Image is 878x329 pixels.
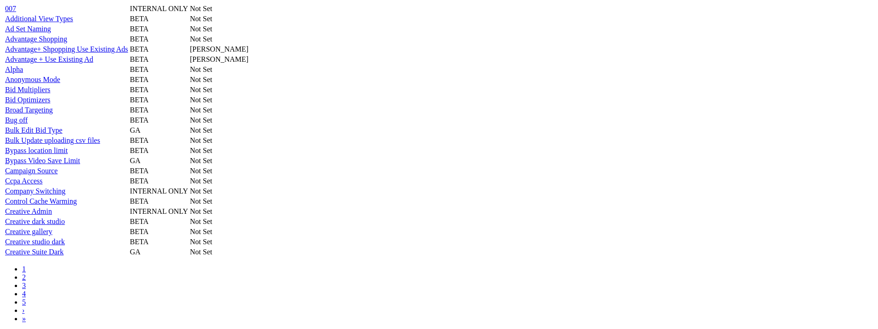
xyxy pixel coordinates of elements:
[189,165,249,174] td: Not Set
[130,94,149,102] span: BETA
[5,84,50,92] a: Bid Multipliers
[5,125,62,133] a: Bulk Edit Bid Type
[22,288,26,296] a: 4
[5,145,68,153] a: Bypass location limit
[189,226,249,235] td: Not Set
[189,3,249,12] td: Not Set
[5,247,64,254] a: Creative Suite Dark
[130,216,149,224] span: BETA
[130,105,149,112] span: BETA
[189,104,249,113] td: Not Set
[130,247,141,254] span: GA
[130,145,149,153] span: BETA
[189,155,249,164] td: Not Set
[189,84,249,93] td: Not Set
[130,186,188,194] span: INTERNAL ONLY
[189,94,249,103] td: Not Set
[5,3,16,11] a: 007
[130,84,149,92] span: BETA
[189,246,249,255] td: Not Set
[130,135,149,143] span: BETA
[189,53,249,63] td: [PERSON_NAME]
[130,125,141,133] span: GA
[189,216,249,225] td: Not Set
[189,33,249,42] td: Not Set
[5,23,51,31] a: Ad Set Naming
[5,54,93,62] a: Advantage + Use Existing Ad
[189,124,249,134] td: Not Set
[5,64,23,72] a: Alpha
[130,176,149,183] span: BETA
[5,115,28,123] a: Bug off
[22,264,26,271] a: 1
[5,186,65,194] a: Company Switching
[5,236,65,244] a: Creative studio dark
[5,206,52,214] a: Creative Admin
[189,206,249,215] td: Not Set
[130,115,149,123] span: BETA
[130,206,188,214] span: INTERNAL ONLY
[22,272,26,280] a: 2
[5,44,128,52] a: Advantage+ Shpopping Use Existing Ads
[130,74,149,82] span: BETA
[130,226,149,234] span: BETA
[130,23,149,31] span: BETA
[189,23,249,32] td: Not Set
[189,175,249,184] td: Not Set
[130,54,149,62] span: BETA
[130,3,188,11] span: INTERNAL ONLY
[22,280,26,288] a: 3
[130,196,149,204] span: BETA
[189,185,249,194] td: Not Set
[130,34,149,41] span: BETA
[189,236,249,245] td: Not Set
[189,114,249,123] td: Not Set
[130,13,149,21] span: BETA
[5,155,80,163] a: Bypass Video Save Limit
[189,64,249,73] td: Not Set
[5,165,58,173] a: Campaign Source
[189,135,249,144] td: Not Set
[5,176,42,183] a: Ccpa Access
[5,105,53,112] a: Broad Targeting
[189,43,249,53] td: [PERSON_NAME]
[130,64,149,72] span: BETA
[22,313,26,321] a: »
[130,165,149,173] span: BETA
[5,226,53,234] a: Creative gallery
[130,236,149,244] span: BETA
[130,44,149,52] span: BETA
[130,155,141,163] span: GA
[5,74,60,82] a: Anonymous Mode
[5,135,100,143] a: Bulk Update uploading csv files
[22,305,24,313] a: ›
[22,297,26,305] a: 5
[5,34,67,41] a: Advantage Shopping
[5,216,65,224] a: Creative dark studio
[189,13,249,22] td: Not Set
[5,94,50,102] a: Bid Optimizers
[189,74,249,83] td: Not Set
[5,196,77,204] a: Control Cache Warming
[5,13,73,21] a: Additional View Types
[189,145,249,154] td: Not Set
[189,195,249,205] td: Not Set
